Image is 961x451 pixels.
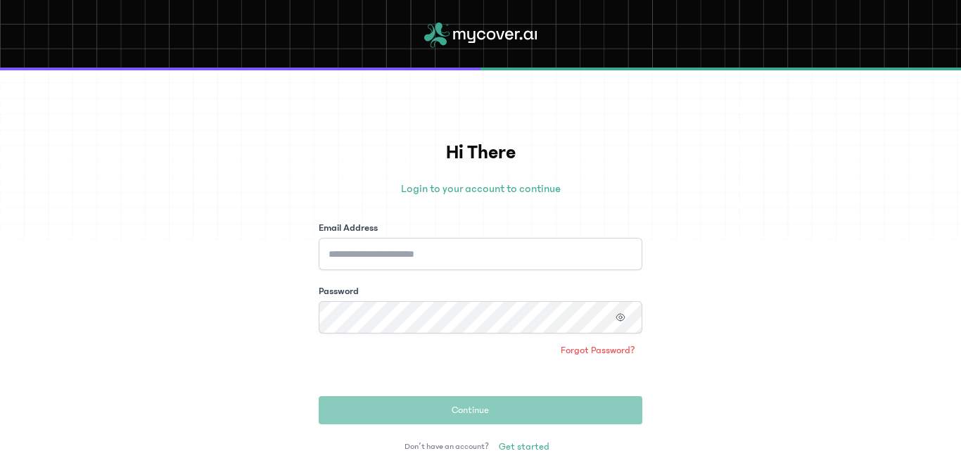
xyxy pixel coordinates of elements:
[319,284,359,298] label: Password
[452,403,489,417] span: Continue
[554,339,642,362] a: Forgot Password?
[319,138,642,167] h1: Hi There
[319,396,642,424] button: Continue
[319,221,378,235] label: Email Address
[561,343,635,357] span: Forgot Password?
[319,180,642,197] p: Login to your account to continue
